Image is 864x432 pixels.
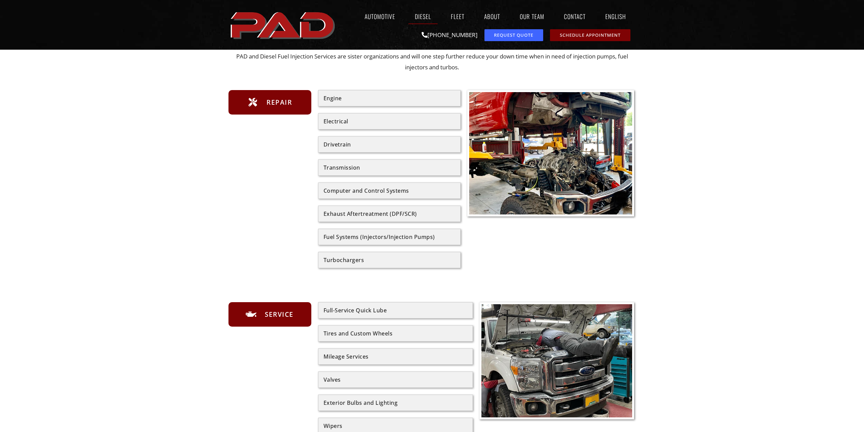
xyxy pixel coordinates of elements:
div: Engine [324,96,455,101]
div: Fuel Systems (Injectors/Injection Pumps) [324,234,455,240]
a: About [478,8,507,24]
div: Full-Service Quick Lube [324,308,467,313]
div: Electrical [324,119,455,124]
span: Service [263,309,294,320]
div: Turbochargers [324,257,455,263]
a: English [599,8,636,24]
div: Exterior Bulbs and Lighting [324,400,467,405]
a: request a service or repair quote [484,29,543,41]
span: Schedule Appointment [560,33,621,37]
a: Automotive [358,8,402,24]
nav: Menu [338,8,636,24]
a: Fleet [444,8,471,24]
span: Request Quote [494,33,533,37]
div: Computer and Control Systems [324,188,455,193]
div: Valves [324,377,467,382]
img: A mechanic lies on top of a white Ford truck's engine bay while repairing it, with another person... [481,304,632,418]
img: A truck in a repair shop with its cab lifted off the frame, exposing the engine, transmission, an... [469,92,632,215]
img: The image shows the word "PAD" in bold, red, uppercase letters with a slight shadow effect. [228,6,338,43]
p: PAD and Diesel Fuel Injection Services are sister organizations and will one step further reduce ... [228,51,636,73]
div: Wipers [324,423,467,429]
div: Tires and Custom Wheels [324,331,467,336]
div: Drivetrain [324,142,455,147]
a: Diesel [408,8,438,24]
a: [PHONE_NUMBER] [422,31,478,39]
a: schedule repair or service appointment [550,29,630,41]
div: Mileage Services [324,354,467,359]
a: Contact [557,8,592,24]
div: Exhaust Aftertreatment (DPF/SCR) [324,211,455,217]
span: Repair [265,97,292,108]
a: Our Team [513,8,551,24]
div: Transmission [324,165,455,170]
a: pro automotive and diesel home page [228,6,338,43]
